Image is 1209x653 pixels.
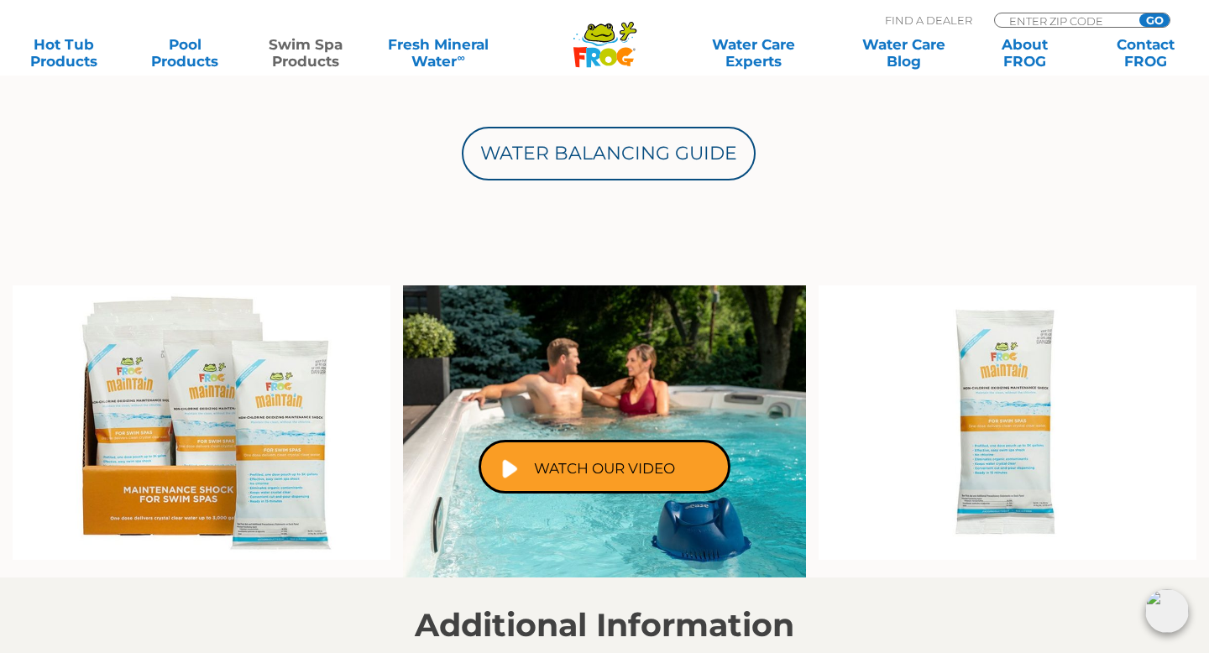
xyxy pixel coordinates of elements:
[462,127,756,180] a: Water Balancing Guide
[457,51,464,64] sup: ∞
[677,36,830,70] a: Water CareExperts
[885,13,972,28] p: Find A Dealer
[13,285,390,560] img: FROG Maintain Swim Spa Shock
[379,36,497,70] a: Fresh MineralWater∞
[819,285,1196,560] img: ss-maintain-right-image
[977,36,1071,70] a: AboutFROG
[88,607,1121,644] h2: Additional Information
[403,285,806,578] img: ss-maintain-center-image
[479,440,730,494] a: Watch Our Video
[856,36,950,70] a: Water CareBlog
[1007,13,1121,28] input: Zip Code Form
[138,36,232,70] a: PoolProducts
[1145,589,1189,633] img: openIcon
[259,36,353,70] a: Swim SpaProducts
[17,36,111,70] a: Hot TubProducts
[1098,36,1192,70] a: ContactFROG
[1139,13,1170,27] input: GO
